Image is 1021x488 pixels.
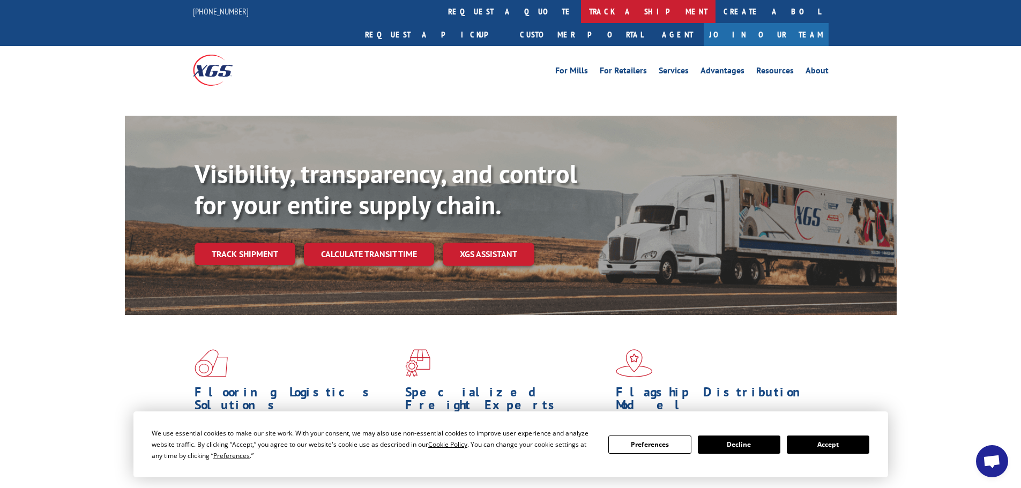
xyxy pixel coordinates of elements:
a: Customer Portal [512,23,651,46]
a: Resources [756,66,794,78]
img: xgs-icon-flagship-distribution-model-red [616,349,653,377]
button: Decline [698,436,780,454]
div: Cookie Consent Prompt [133,411,888,477]
a: XGS ASSISTANT [443,243,534,266]
button: Preferences [608,436,691,454]
div: We use essential cookies to make our site work. With your consent, we may also use non-essential ... [152,427,595,461]
span: Preferences [213,451,250,460]
a: Track shipment [195,243,295,265]
button: Accept [787,436,869,454]
div: Open chat [976,445,1008,477]
a: Services [659,66,689,78]
h1: Specialized Freight Experts [405,386,608,417]
b: Visibility, transparency, and control for your entire supply chain. [195,157,577,221]
a: About [806,66,829,78]
a: For Retailers [600,66,647,78]
a: Advantages [700,66,744,78]
a: Request a pickup [357,23,512,46]
h1: Flagship Distribution Model [616,386,818,417]
h1: Flooring Logistics Solutions [195,386,397,417]
span: Cookie Policy [428,440,467,449]
a: [PHONE_NUMBER] [193,6,249,17]
a: Agent [651,23,704,46]
a: Join Our Team [704,23,829,46]
a: Calculate transit time [304,243,434,266]
a: For Mills [555,66,588,78]
img: xgs-icon-focused-on-flooring-red [405,349,430,377]
img: xgs-icon-total-supply-chain-intelligence-red [195,349,228,377]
